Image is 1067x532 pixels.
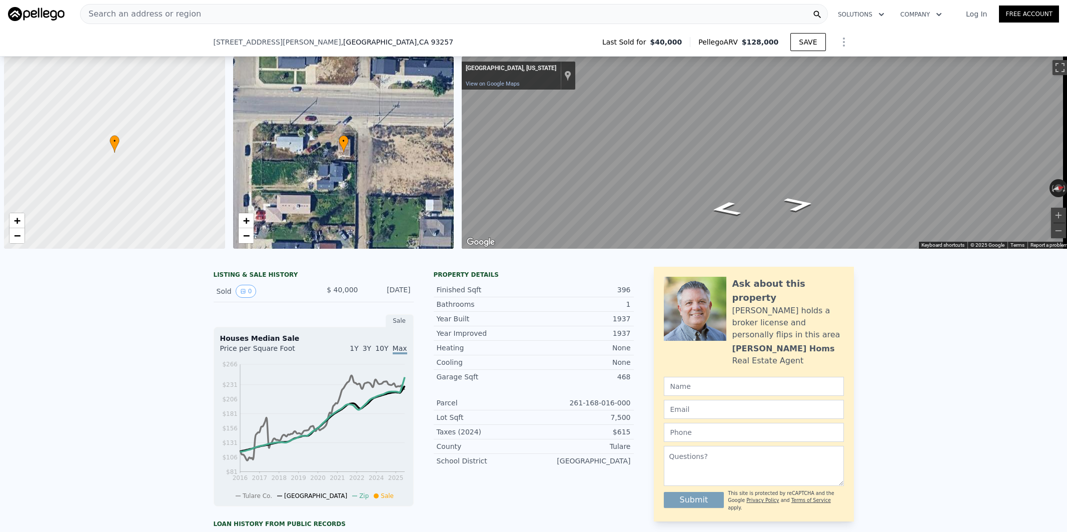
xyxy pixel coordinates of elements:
button: Rotate counterclockwise [1049,179,1055,197]
tspan: 2025 [388,474,403,481]
span: , [GEOGRAPHIC_DATA] [341,37,453,47]
tspan: 2020 [310,474,326,481]
tspan: 2024 [368,474,384,481]
a: Log In [954,9,999,19]
span: 10Y [375,344,388,352]
div: 7,500 [534,412,631,422]
button: Show Options [834,32,854,52]
span: $40,000 [650,37,682,47]
div: 1937 [534,314,631,324]
div: 1 [534,299,631,309]
div: 1937 [534,328,631,338]
span: © 2025 Google [970,242,1004,248]
div: Tulare [534,441,631,451]
div: [GEOGRAPHIC_DATA] [534,456,631,466]
div: None [534,357,631,367]
span: Last Sold for [602,37,650,47]
span: Search an address or region [81,8,201,20]
div: Parcel [437,398,534,408]
input: Email [664,400,844,419]
tspan: 2016 [232,474,248,481]
a: Zoom in [10,213,25,228]
div: $615 [534,427,631,437]
span: − [14,229,21,242]
div: Sold [217,285,306,298]
tspan: $181 [222,410,238,417]
tspan: $131 [222,439,238,446]
path: Go North [771,194,827,215]
tspan: $206 [222,396,238,403]
span: • [110,137,120,146]
div: Garage Sqft [437,372,534,382]
button: Keyboard shortcuts [921,242,964,249]
tspan: 2019 [291,474,306,481]
a: Terms of Service [791,497,831,503]
button: Solutions [830,6,892,24]
tspan: $156 [222,425,238,432]
span: , CA 93257 [417,38,453,46]
div: This site is protected by reCAPTCHA and the Google and apply. [728,490,843,511]
span: [STREET_ADDRESS][PERSON_NAME] [214,37,341,47]
div: [GEOGRAPHIC_DATA], [US_STATE] [466,65,556,73]
a: Terms (opens in new tab) [1010,242,1024,248]
div: Real Estate Agent [732,355,804,367]
div: Sale [386,314,414,327]
tspan: $266 [222,361,238,368]
button: Zoom in [1051,208,1066,223]
span: 3Y [363,344,371,352]
div: Taxes (2024) [437,427,534,437]
div: Cooling [437,357,534,367]
div: Lot Sqft [437,412,534,422]
input: Name [664,377,844,396]
span: $128,000 [742,38,779,46]
tspan: 2017 [252,474,267,481]
tspan: 2022 [349,474,365,481]
tspan: 2021 [330,474,345,481]
div: None [534,343,631,353]
tspan: $81 [226,468,238,475]
input: Phone [664,423,844,442]
div: Houses Median Sale [220,333,407,343]
button: SAVE [790,33,825,51]
button: Company [892,6,950,24]
div: Price per Square Foot [220,343,314,359]
div: 261-168-016-000 [534,398,631,408]
div: Finished Sqft [437,285,534,295]
span: Max [393,344,407,354]
span: Pellego ARV [698,37,742,47]
tspan: $106 [222,454,238,461]
a: Zoom out [239,228,254,243]
path: Go South [698,198,754,220]
div: [PERSON_NAME] Homs [732,343,835,355]
img: Google [464,236,497,249]
span: − [243,229,249,242]
div: Heating [437,343,534,353]
div: [PERSON_NAME] holds a broker license and personally flips in this area [732,305,844,341]
div: County [437,441,534,451]
span: $ 40,000 [327,286,358,294]
a: Show location on map [564,70,571,81]
span: [GEOGRAPHIC_DATA] [284,492,347,499]
a: Free Account [999,6,1059,23]
span: + [243,214,249,227]
div: LISTING & SALE HISTORY [214,271,414,281]
span: Tulare Co. [243,492,272,499]
a: Zoom out [10,228,25,243]
div: Year Built [437,314,534,324]
button: View historical data [236,285,257,298]
button: Zoom out [1051,223,1066,238]
a: Privacy Policy [746,497,779,503]
span: 1Y [350,344,358,352]
div: Property details [434,271,634,279]
a: Zoom in [239,213,254,228]
span: Zip [359,492,369,499]
tspan: $231 [222,381,238,388]
span: • [339,137,349,146]
div: Bathrooms [437,299,534,309]
img: Pellego [8,7,65,21]
div: School District [437,456,534,466]
div: • [339,135,349,153]
div: 468 [534,372,631,382]
span: + [14,214,21,227]
div: 396 [534,285,631,295]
